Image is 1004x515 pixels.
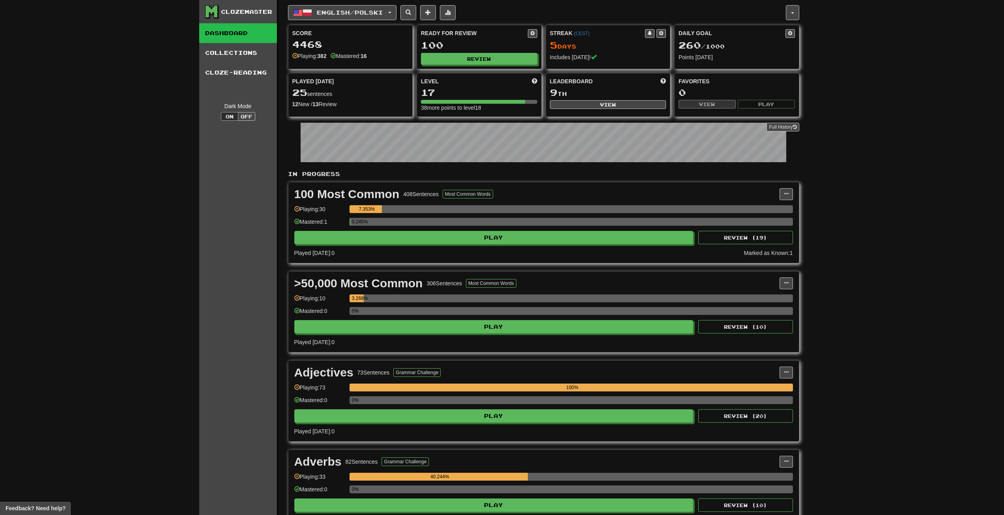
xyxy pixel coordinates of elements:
div: 0 [679,88,795,97]
div: 306 Sentences [426,279,462,287]
div: Playing: [292,52,327,60]
span: Level [421,77,439,85]
div: Playing: 10 [294,294,346,307]
strong: 16 [361,53,367,59]
div: Day s [550,40,666,51]
button: View [550,100,666,109]
div: >50,000 Most Common [294,277,423,289]
div: Mastered: 0 [294,485,346,498]
div: Mastered: 0 [294,307,346,320]
div: Playing: 73 [294,384,346,397]
div: 38 more points to level 18 [421,104,537,112]
button: Review (19) [698,231,793,244]
strong: 12 [292,101,299,107]
div: Favorites [679,77,795,85]
button: Add sentence to collection [420,5,436,20]
div: 100 Most Common [294,188,400,200]
span: Played [DATE]: 0 [294,250,335,256]
button: Search sentences [400,5,416,20]
div: 100% [352,384,793,391]
a: Dashboard [199,23,277,43]
div: 3.268% [352,294,364,302]
button: Most Common Words [466,279,516,288]
a: Full History [767,123,799,131]
div: Ready for Review [421,29,528,37]
span: 9 [550,87,557,98]
div: Mastered: 0 [294,396,346,409]
div: Includes [DATE]! [550,53,666,61]
button: Review (20) [698,409,793,423]
span: Played [DATE]: 0 [294,339,335,345]
span: Score more points to level up [532,77,537,85]
div: 73 Sentences [357,369,390,376]
button: Review (10) [698,320,793,333]
div: New / Review [292,100,409,108]
div: Marked as Known: 1 [744,249,793,257]
span: English / Polski [317,9,383,16]
button: Play [294,409,694,423]
div: 17 [421,88,537,97]
div: Adjectives [294,367,353,378]
div: Streak [550,29,645,37]
div: 100 [421,40,537,50]
span: This week in points, UTC [660,77,666,85]
div: th [550,88,666,98]
button: Review (10) [698,498,793,512]
button: Play [294,498,694,512]
a: Cloze-Reading [199,63,277,82]
span: Played [DATE]: 0 [294,428,335,434]
button: More stats [440,5,456,20]
button: Most Common Words [443,190,493,199]
button: On [221,112,238,121]
span: Open feedback widget [6,504,65,512]
button: Review [421,53,537,65]
div: 408 Sentences [403,190,439,198]
span: 25 [292,87,307,98]
div: sentences [292,88,409,98]
div: Playing: 30 [294,205,346,218]
p: In Progress [288,170,799,178]
button: Grammar Challenge [393,368,441,377]
div: Score [292,29,409,37]
span: 5 [550,39,557,51]
div: Playing: 33 [294,473,346,486]
div: Daily Goal [679,29,785,38]
span: Leaderboard [550,77,593,85]
div: Mastered: [331,52,367,60]
button: English/Polski [288,5,396,20]
div: Adverbs [294,456,342,468]
div: Clozemaster [221,8,272,16]
span: 260 [679,39,701,51]
button: Play [294,320,694,333]
div: Points [DATE] [679,53,795,61]
a: Collections [199,43,277,63]
div: Dark Mode [205,102,271,110]
span: Played [DATE] [292,77,334,85]
strong: 13 [312,101,319,107]
button: View [679,100,736,109]
a: (CEST) [574,31,590,36]
button: Off [238,112,255,121]
div: 7.353% [352,205,382,213]
strong: 382 [317,53,326,59]
button: Grammar Challenge [381,457,429,466]
button: Play [294,231,694,244]
button: Play [738,100,795,109]
div: 40.244% [352,473,528,481]
div: Mastered: 1 [294,218,346,231]
div: 82 Sentences [346,458,378,466]
span: / 1000 [679,43,725,50]
div: 4468 [292,39,409,49]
